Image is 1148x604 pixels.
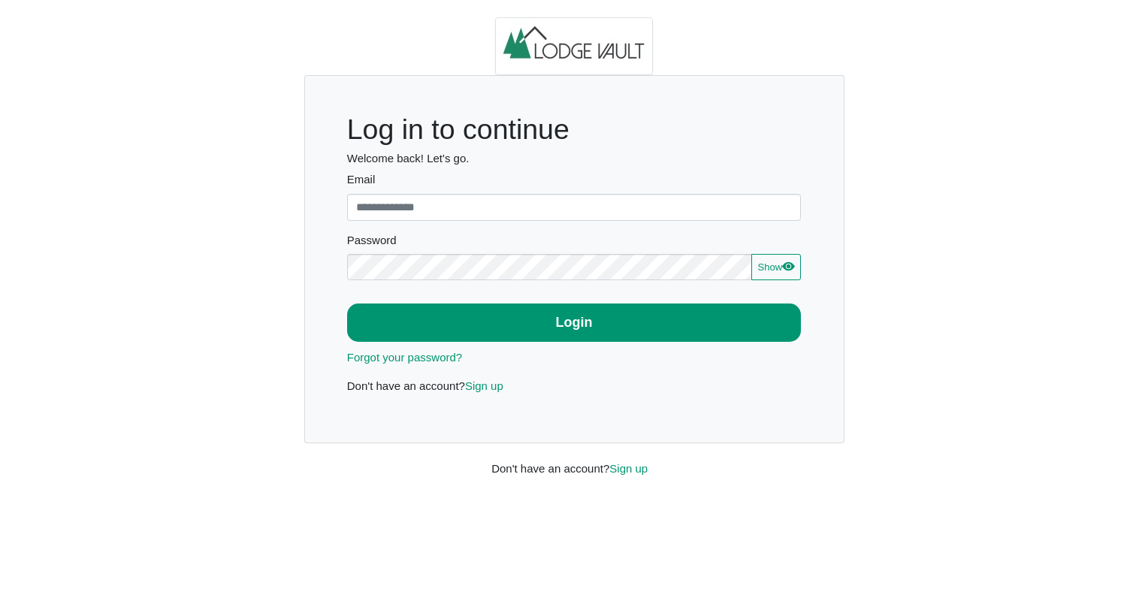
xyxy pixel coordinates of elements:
button: Showeye fill [751,254,801,281]
label: Email [347,171,802,189]
a: Sign up [609,462,648,475]
svg: eye fill [782,260,794,272]
legend: Password [347,232,802,254]
p: Don't have an account? [347,378,802,395]
a: Sign up [465,379,503,392]
button: Login [347,304,802,342]
h1: Log in to continue [347,113,802,146]
b: Login [556,315,593,330]
a: Forgot your password? [347,351,462,364]
img: logo.2b93711c.jpg [495,17,653,76]
div: Don't have an account? [480,443,668,477]
h6: Welcome back! Let's go. [347,152,802,165]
